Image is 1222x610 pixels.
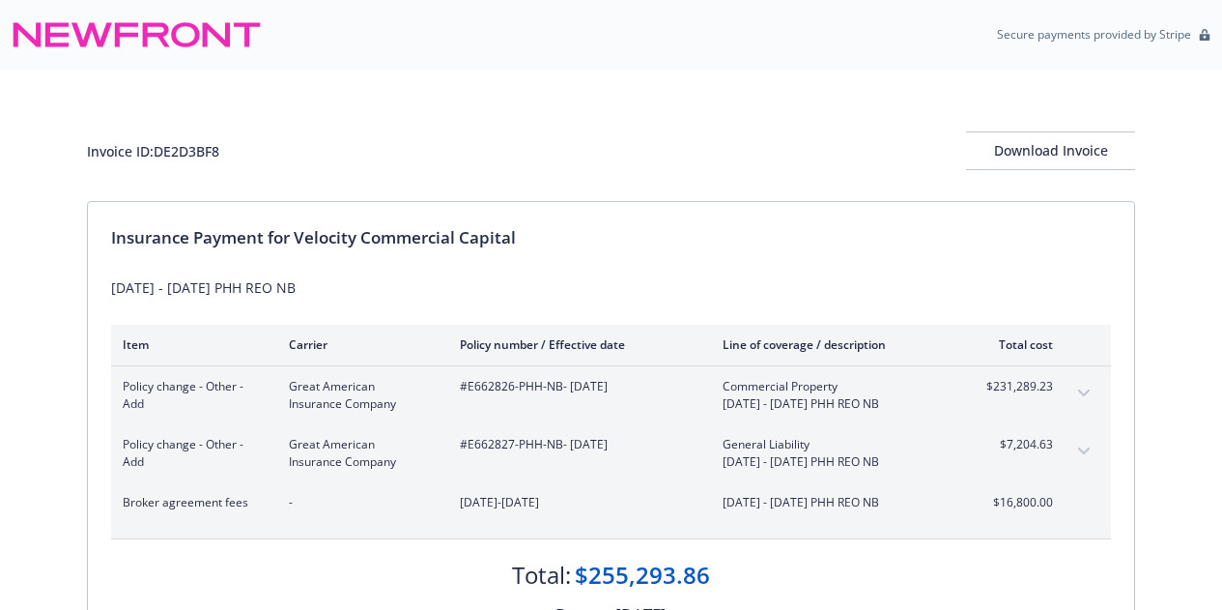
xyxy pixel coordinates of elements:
button: Download Invoice [966,131,1135,170]
div: Insurance Payment for Velocity Commercial Capital [111,225,1111,250]
div: Carrier [289,336,429,353]
span: Policy change - Other - Add [123,378,258,413]
span: #E662826-PHH-NB - [DATE] [460,378,692,395]
div: Policy change - Other - AddGreat American Insurance Company#E662826-PHH-NB- [DATE]Commercial Prop... [111,366,1111,424]
span: - [289,494,429,511]
button: expand content [1068,494,1099,525]
span: [DATE] - [DATE] PHH REO NB [723,453,950,471]
button: expand content [1068,378,1099,409]
div: [DATE] - [DATE] PHH REO NB [111,277,1111,298]
div: Invoice ID: DE2D3BF8 [87,141,219,161]
div: Policy number / Effective date [460,336,692,353]
span: [DATE] - [DATE] PHH REO NB [723,494,950,511]
span: $7,204.63 [980,436,1053,453]
div: Download Invoice [966,132,1135,169]
p: Secure payments provided by Stripe [997,26,1191,43]
span: [DATE] - [DATE] PHH REO NB [723,395,950,413]
span: Great American Insurance Company [289,436,429,471]
div: Total: [512,559,571,592]
span: Commercial Property[DATE] - [DATE] PHH REO NB [723,378,950,413]
div: Item [123,336,258,353]
button: expand content [1068,436,1099,467]
span: Policy change - Other - Add [123,436,258,471]
span: Great American Insurance Company [289,378,429,413]
span: $16,800.00 [980,494,1053,511]
span: Commercial Property [723,378,950,395]
div: Broker agreement fees-[DATE]-[DATE][DATE] - [DATE] PHH REO NB$16,800.00expand content [111,482,1111,538]
span: #E662827-PHH-NB - [DATE] [460,436,692,453]
div: Line of coverage / description [723,336,950,353]
span: General Liability[DATE] - [DATE] PHH REO NB [723,436,950,471]
span: $231,289.23 [980,378,1053,395]
div: $255,293.86 [575,559,710,592]
span: Broker agreement fees [123,494,258,511]
div: Policy change - Other - AddGreat American Insurance Company#E662827-PHH-NB- [DATE]General Liabili... [111,424,1111,482]
span: [DATE]-[DATE] [460,494,692,511]
span: General Liability [723,436,950,453]
div: Total cost [980,336,1053,353]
